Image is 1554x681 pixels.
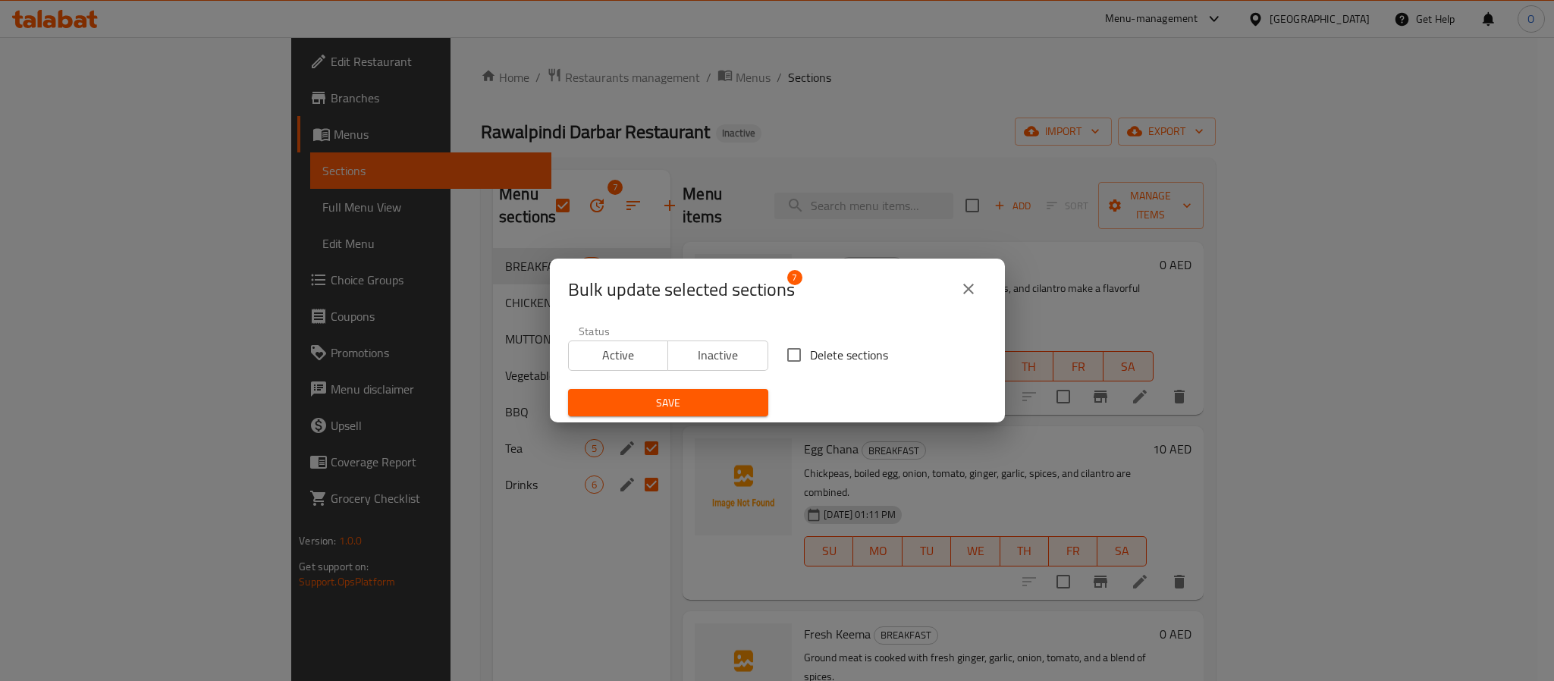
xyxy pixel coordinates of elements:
button: Active [568,340,669,371]
button: Inactive [667,340,768,371]
span: Active [575,344,663,366]
button: close [950,271,987,307]
button: Save [568,389,768,417]
span: Delete sections [810,346,888,364]
span: Selected section count [568,278,795,302]
span: Inactive [674,344,762,366]
span: 7 [787,270,802,285]
span: Save [580,394,756,413]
